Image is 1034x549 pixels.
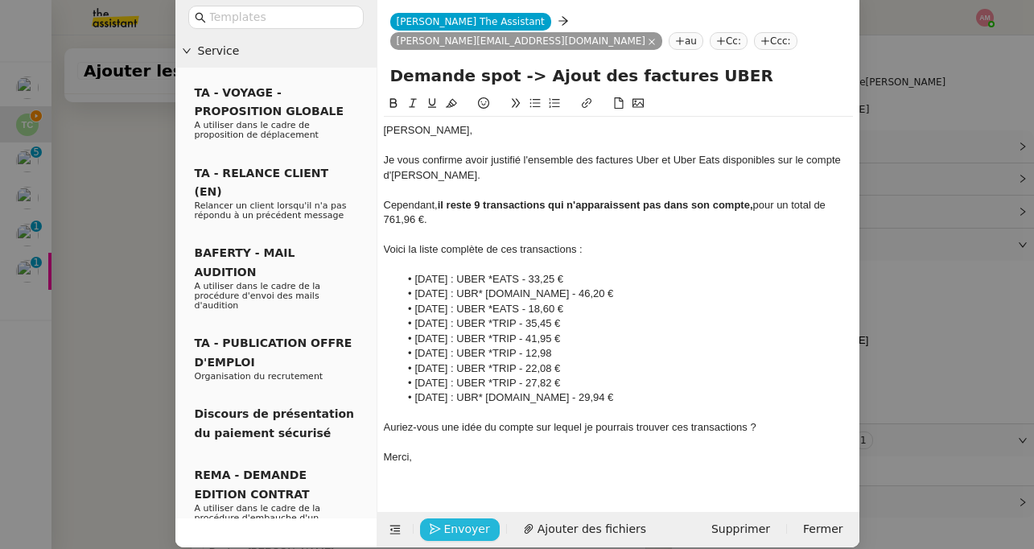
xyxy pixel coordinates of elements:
li: [DATE] : UBER *TRIP - 12,98 [399,346,853,361]
strong: il reste 9 transactions qui n'apparaissent pas dans son compte, [438,199,753,211]
li: [DATE] : UBER *TRIP - 27,82 € [399,376,853,390]
div: Merci, [384,450,853,464]
input: Templates [209,8,354,27]
nz-tag: [PERSON_NAME][EMAIL_ADDRESS][DOMAIN_NAME] [390,32,663,50]
span: Organisation du recrutement [195,371,323,382]
span: Supprimer [711,520,770,539]
nz-tag: Cc: [710,32,748,50]
span: Service [198,42,370,60]
span: Discours de présentation du paiement sécurisé [195,407,355,439]
li: [DATE] : UBER *TRIP - 35,45 € [399,316,853,331]
li: [DATE] : UBER *TRIP - 22,08 € [399,361,853,376]
span: A utiliser dans le cadre de la procédure d'envoi des mails d'audition [195,281,321,311]
button: Ajouter des fichiers [513,518,656,541]
span: Envoyer [444,520,490,539]
nz-tag: au [669,32,703,50]
span: Ajouter des fichiers [538,520,646,539]
span: A utiliser dans le cadre de proposition de déplacement [195,120,319,140]
button: Supprimer [702,518,780,541]
nz-tag: Ccc: [754,32,797,50]
span: REMA - DEMANDE EDITION CONTRAT [195,469,310,500]
div: [PERSON_NAME], [384,123,853,138]
li: [DATE] : UBER *EATS - 33,25 € [399,272,853,287]
div: Cependant, pour un total de 761,96 €. [384,198,853,228]
span: TA - RELANCE CLIENT (EN) [195,167,329,198]
div: Service [175,35,377,67]
input: Subject [390,64,847,88]
div: Voici la liste complète de ces transactions : [384,242,853,257]
li: [DATE] : UBER *EATS - 18,60 € [399,302,853,316]
span: A utiliser dans le cadre de la procédure d'embauche d'un nouveau salarié [195,503,321,533]
span: TA - VOYAGE - PROPOSITION GLOBALE [195,86,344,118]
span: [PERSON_NAME] The Assistant [397,16,545,27]
li: [DATE] : UBER *TRIP - 41,95 € [399,332,853,346]
span: BAFERTY - MAIL AUDITION [195,246,295,278]
button: Fermer [793,518,852,541]
li: [DATE] : UBR* [DOMAIN_NAME] - 29,94 € [399,390,853,405]
span: Fermer [803,520,842,539]
button: Envoyer [420,518,500,541]
li: [DATE] : UBR* [DOMAIN_NAME] - 46,20 € [399,287,853,301]
div: Auriez-vous une idée du compte sur lequel je pourrais trouver ces transactions ? [384,420,853,435]
span: TA - PUBLICATION OFFRE D'EMPLOI [195,336,352,368]
div: Je vous confirme avoir justifié l'ensemble des factures Uber et Uber Eats disponibles sur le comp... [384,153,853,183]
span: Relancer un client lorsqu'il n'a pas répondu à un précédent message [195,200,347,221]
